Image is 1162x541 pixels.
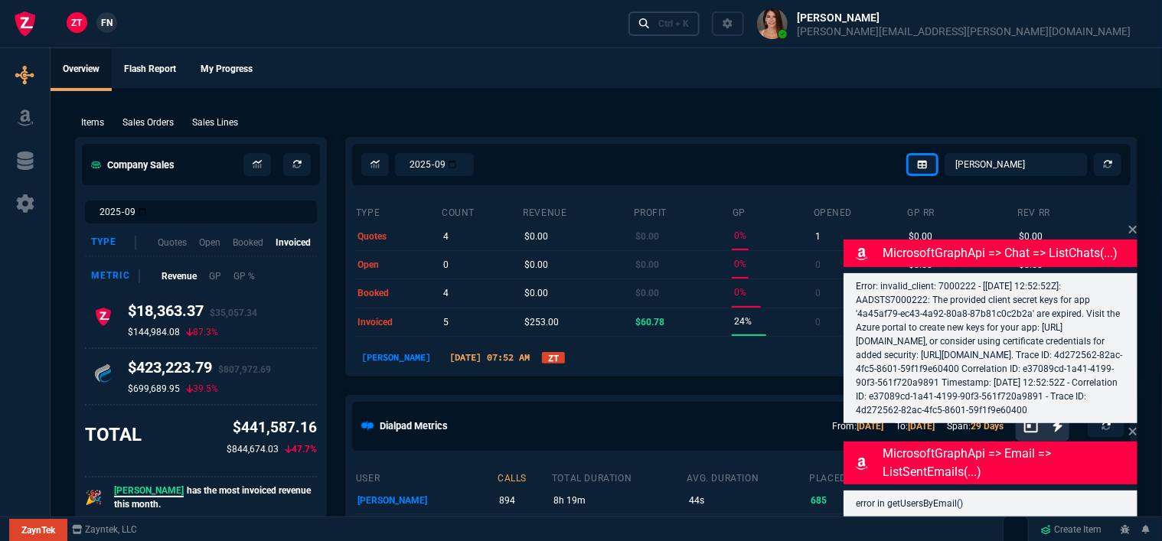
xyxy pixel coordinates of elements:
p: 24% [734,311,752,332]
h5: Company Sales [91,158,175,172]
td: invoiced [355,308,441,336]
span: $35,057.34 [210,308,257,318]
p: 0 [815,311,821,333]
th: GP RR [906,200,1017,222]
p: Open [199,236,220,249]
p: $441,587.16 [227,417,317,439]
p: 44s [689,490,806,511]
p: 4 [443,282,449,304]
p: 685 [811,490,873,511]
th: Rev RR [1017,200,1128,222]
p: GP [209,269,221,283]
p: Revenue [162,269,197,283]
p: MicrosoftGraphApi => chat => listChats(...) [883,244,1134,262]
div: Ctrl + K [658,18,689,30]
a: msbcCompanyName [67,523,142,536]
p: MicrosoftGraphApi => email => listSentEmails(...) [883,445,1134,481]
p: 87.3% [186,326,218,338]
p: 0 [815,254,821,275]
p: Error: invalid_client: 7000222 - [[DATE] 12:52:52Z]: AADSTS7000222: The provided client secret ke... [856,279,1125,417]
p: 4 [443,226,449,247]
p: 0 [443,254,449,275]
span: $807,972.69 [218,364,271,375]
td: open [355,250,441,279]
th: Profit [633,200,732,222]
span: [PERSON_NAME] [114,485,184,497]
p: $0.00 [525,226,549,247]
p: [DATE] 07:52 AM [443,350,536,364]
p: $253.00 [525,311,560,333]
p: 0 [815,282,821,304]
span: FN [101,16,113,30]
p: $0.00 [635,226,659,247]
th: revenue [522,200,632,222]
th: placed [808,466,876,487]
p: From: [832,419,883,433]
h4: $423,223.79 [128,358,271,383]
th: total duration [551,466,687,487]
p: [PERSON_NAME] [355,350,437,364]
a: Overview [51,48,112,91]
a: My Progress [188,48,265,91]
p: 0% [734,253,746,275]
p: 0% [734,282,746,303]
p: Booked [233,236,263,249]
p: $144,984.08 [128,326,180,338]
p: 39.5% [186,383,218,395]
th: avg. duration [687,466,809,487]
th: count [441,200,522,222]
p: Sales Orders [122,116,174,129]
a: ZT [542,352,565,363]
p: Items [81,116,104,129]
td: quotes [355,222,441,250]
div: Type [91,236,136,249]
p: $844,674.03 [227,442,279,456]
div: Metric [91,269,140,283]
p: Invoiced [276,236,311,249]
p: GP % [233,269,255,283]
p: Quotes [158,236,187,249]
h5: Dialpad Metrics [380,419,448,433]
p: 1 [815,226,821,247]
h4: $18,363.37 [128,301,257,326]
p: $0.00 [635,254,659,275]
p: [PERSON_NAME] [357,490,495,511]
th: type [355,200,441,222]
th: user [355,466,497,487]
p: $60.78 [635,311,664,333]
p: has the most invoiced revenue this month. [114,484,317,511]
p: $699,689.95 [128,383,180,395]
p: error in getUsersByEmail() [856,497,1125,510]
p: 894 [499,490,549,511]
p: 5 [443,311,449,333]
th: GP [732,200,813,222]
h3: TOTAL [85,423,142,446]
th: calls [497,466,551,487]
th: opened [813,200,907,222]
a: Create Item [1035,518,1108,541]
p: 8h 19m [553,490,684,511]
td: booked [355,279,441,308]
span: ZT [72,16,83,30]
p: 🎉 [85,487,102,508]
p: Sales Lines [192,116,238,129]
p: $0.00 [635,282,659,304]
p: $0.00 [525,254,549,275]
p: 0% [734,225,746,246]
a: Flash Report [112,48,188,91]
p: $0.00 [525,282,549,304]
p: 47.7% [285,442,317,456]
